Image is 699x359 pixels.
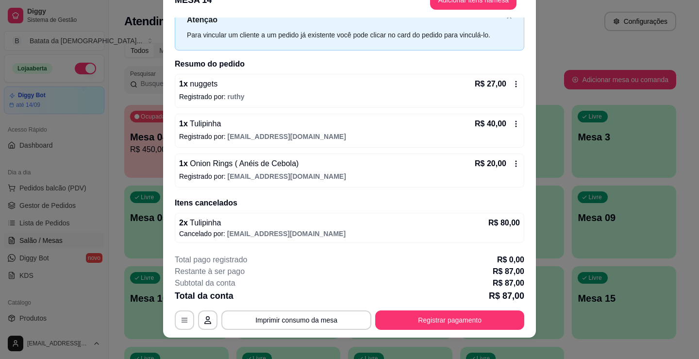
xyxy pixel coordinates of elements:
p: R$ 40,00 [475,118,506,130]
p: R$ 87,00 [489,289,524,303]
p: R$ 87,00 [493,277,524,289]
p: Atenção [187,14,502,26]
p: R$ 27,00 [475,78,506,90]
span: [EMAIL_ADDRESS][DOMAIN_NAME] [227,230,346,238]
p: R$ 87,00 [493,266,524,277]
button: Imprimir consumo da mesa [221,310,371,330]
p: 1 x [179,158,299,170]
span: Onion Rings ( Anéis de Cebola) [188,159,299,168]
p: Cancelado por: [179,229,520,239]
h2: Itens cancelados [175,197,524,209]
p: R$ 0,00 [497,254,524,266]
span: [EMAIL_ADDRESS][DOMAIN_NAME] [228,172,346,180]
p: Total pago registrado [175,254,247,266]
span: Tulipinha [188,120,221,128]
p: Subtotal da conta [175,277,235,289]
p: 2 x [179,217,221,229]
span: [EMAIL_ADDRESS][DOMAIN_NAME] [228,133,346,140]
span: nuggets [188,80,217,88]
p: Registrado por: [179,92,520,102]
button: Registrar pagamento [375,310,524,330]
p: Registrado por: [179,132,520,141]
p: 1 x [179,78,217,90]
div: Para vincular um cliente a um pedido já existente você pode clicar no card do pedido para vinculá... [187,30,502,40]
h2: Resumo do pedido [175,58,524,70]
p: R$ 20,00 [475,158,506,170]
p: Restante à ser pago [175,266,245,277]
p: 1 x [179,118,221,130]
span: ruthy [228,93,245,101]
p: Total da conta [175,289,233,303]
p: Registrado por: [179,171,520,181]
p: R$ 80,00 [488,217,520,229]
span: Tulipinha [188,219,221,227]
